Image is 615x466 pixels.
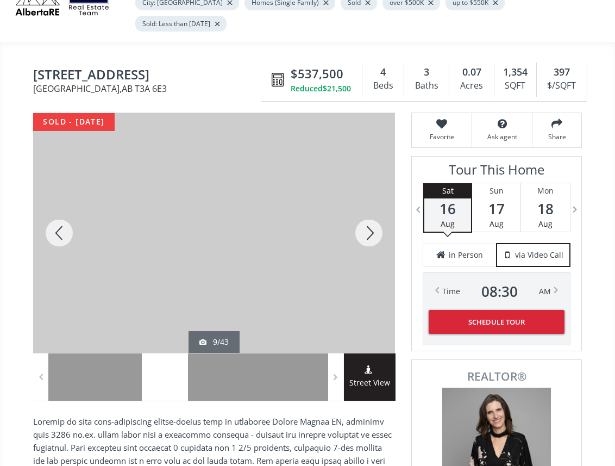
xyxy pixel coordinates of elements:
[481,284,518,299] span: 08 : 30
[344,377,396,389] span: Street View
[455,65,488,79] div: 0.07
[442,284,551,299] div: Time AM
[33,113,115,131] div: sold - [DATE]
[199,337,229,347] div: 9/43
[542,78,581,94] div: $/SQFT
[503,65,528,79] span: 1,354
[429,310,564,334] button: Schedule Tour
[291,65,343,82] span: $537,500
[441,219,455,229] span: Aug
[521,183,570,198] div: Mon
[368,65,398,79] div: 4
[472,201,520,216] span: 17
[410,78,443,94] div: Baths
[538,132,576,141] span: Share
[291,83,351,94] div: Reduced
[33,84,266,93] span: [GEOGRAPHIC_DATA] , AB T3A 6E3
[490,219,504,229] span: Aug
[521,201,570,216] span: 18
[323,83,351,94] span: $21,500
[542,65,581,79] div: 397
[33,113,395,353] div: 324 Hidden Hills Place NW Calgary, AB T3A 6E3 - Photo 9 of 43
[515,250,563,260] span: via Video Call
[135,16,227,32] div: Sold: Less than [DATE]
[478,132,526,141] span: Ask agent
[417,132,466,141] span: Favorite
[423,162,570,183] h3: Tour This Home
[410,65,443,79] div: 3
[538,219,553,229] span: Aug
[455,78,488,94] div: Acres
[424,183,471,198] div: Sat
[424,371,569,382] span: REALTOR®
[449,250,483,260] span: in Person
[472,183,520,198] div: Sun
[500,78,531,94] div: SQFT
[368,78,398,94] div: Beds
[33,67,266,84] span: 324 Hidden Hills Place NW
[424,201,471,216] span: 16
